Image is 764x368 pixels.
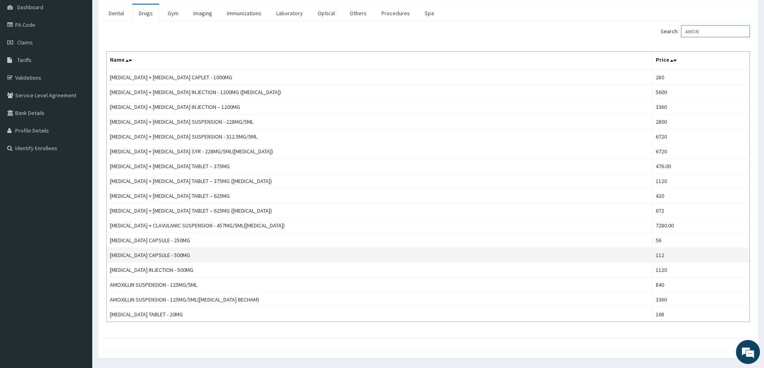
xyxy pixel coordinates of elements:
td: 5600 [652,85,750,100]
td: [MEDICAL_DATA] + [MEDICAL_DATA] TABLET – 625MG [107,189,653,203]
td: 168 [652,307,750,322]
td: [MEDICAL_DATA] CAPSULE - 250MG [107,233,653,248]
td: 840 [652,278,750,292]
a: Spa [418,5,440,22]
td: 1120 [652,263,750,278]
a: Laboratory [270,5,309,22]
textarea: Type your message and hit 'Enter' [4,219,153,247]
td: 2800 [652,115,750,129]
span: We're online! [47,101,111,182]
td: [MEDICAL_DATA] + [MEDICAL_DATA] TABLET – 375MG ([MEDICAL_DATA]) [107,174,653,189]
td: 420 [652,189,750,203]
td: 6720 [652,129,750,144]
td: [MEDICAL_DATA] INJECTION - 500MG [107,263,653,278]
td: AMOXILLIN SUSPENSION - 125MG/5ML([MEDICAL_DATA] BECHAM) [107,292,653,307]
td: [MEDICAL_DATA] + [MEDICAL_DATA] CAPLET - 1000MG [107,70,653,85]
a: Others [343,5,373,22]
td: 112 [652,248,750,263]
td: 56 [652,233,750,248]
td: 672 [652,203,750,218]
td: 3360 [652,292,750,307]
td: [MEDICAL_DATA] + [MEDICAL_DATA] SUSPENSION - 312.5MG/5ML [107,129,653,144]
label: Search: [661,25,750,37]
td: [MEDICAL_DATA] + CLAVULANIC SUSPENSION - 457MG/5ML([MEDICAL_DATA]) [107,218,653,233]
td: [MEDICAL_DATA] + [MEDICAL_DATA] TABLET – 375MG [107,159,653,174]
td: 6720 [652,144,750,159]
td: 280 [652,70,750,85]
td: 3360 [652,100,750,115]
a: Procedures [375,5,416,22]
input: Search: [681,25,750,37]
th: Name [107,52,653,70]
a: Imaging [187,5,219,22]
td: [MEDICAL_DATA] TABLET - 20MG [107,307,653,322]
td: 7280.00 [652,218,750,233]
a: Drugs [132,5,159,22]
a: Gym [161,5,185,22]
td: [MEDICAL_DATA] CAPSULE - 500MG [107,248,653,263]
td: 1120 [652,174,750,189]
td: [MEDICAL_DATA] + [MEDICAL_DATA] SUSPENSION - 228MG/5ML [107,115,653,129]
a: Optical [311,5,341,22]
a: Immunizations [221,5,268,22]
td: [MEDICAL_DATA] + [MEDICAL_DATA] INJECTION - 1200MG ([MEDICAL_DATA]) [107,85,653,100]
td: 476.00 [652,159,750,174]
span: Claims [17,39,33,46]
th: Price [652,52,750,70]
td: AMOXILLIN SUSPENSION - 125MG/5ML [107,278,653,292]
td: [MEDICAL_DATA] + [MEDICAL_DATA] INJECTION – 1200MG [107,100,653,115]
span: Dashboard [17,4,43,11]
div: Minimize live chat window [132,4,151,23]
img: d_794563401_company_1708531726252_794563401 [15,40,32,60]
a: Dental [102,5,130,22]
td: [MEDICAL_DATA] + [MEDICAL_DATA] SYR - 228MG/5ML([MEDICAL_DATA]) [107,144,653,159]
div: Chat with us now [42,45,135,55]
span: Tariffs [17,56,32,64]
td: [MEDICAL_DATA] + [MEDICAL_DATA] TABLET – 625MG ([MEDICAL_DATA]) [107,203,653,218]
